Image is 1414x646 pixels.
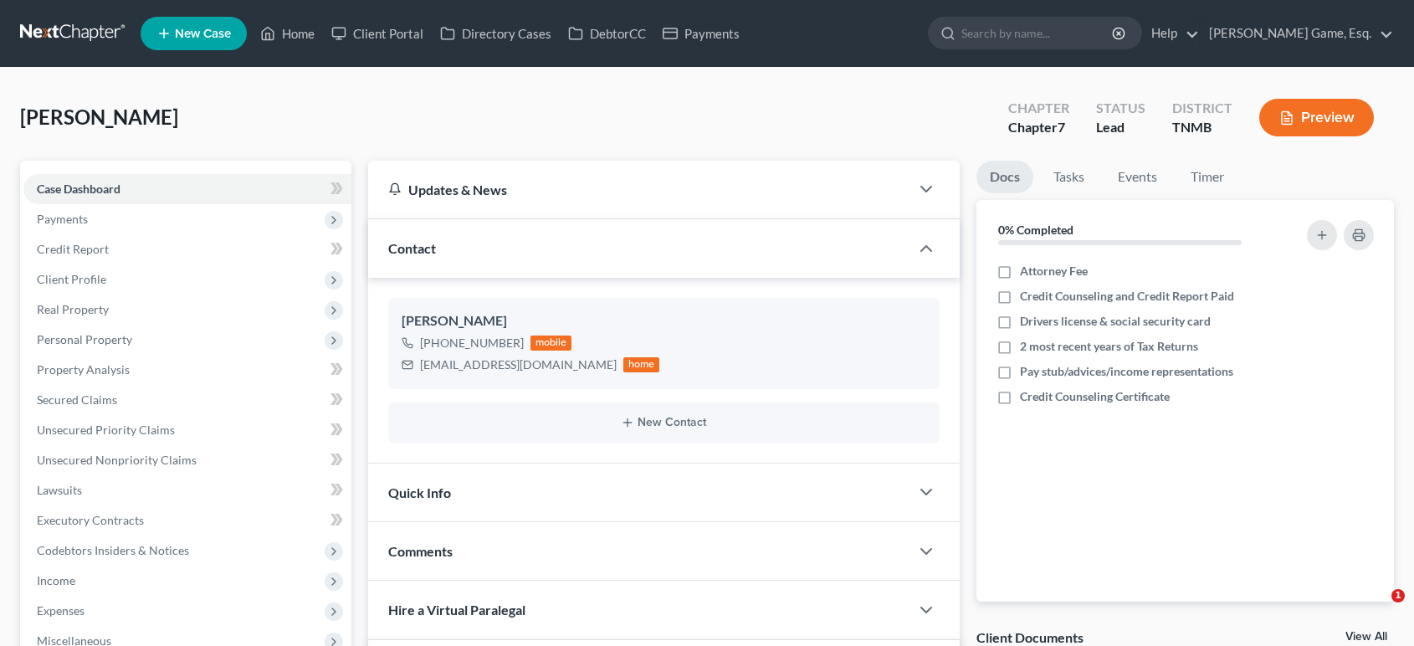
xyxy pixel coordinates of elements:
span: Quick Info [388,484,451,500]
span: Contact [388,240,436,256]
a: Unsecured Priority Claims [23,415,351,445]
span: Case Dashboard [37,182,120,196]
span: 7 [1058,119,1065,135]
a: Lawsuits [23,475,351,505]
span: Executory Contracts [37,513,144,527]
a: Payments [654,18,748,49]
a: Help [1143,18,1199,49]
span: Credit Counseling and Credit Report Paid [1020,288,1234,305]
a: Unsecured Nonpriority Claims [23,445,351,475]
span: 1 [1391,589,1405,602]
a: Executory Contracts [23,505,351,536]
div: home [623,357,660,372]
div: [PHONE_NUMBER] [420,335,524,351]
span: Unsecured Priority Claims [37,423,175,437]
a: Directory Cases [432,18,560,49]
input: Search by name... [961,18,1114,49]
a: Case Dashboard [23,174,351,204]
a: Timer [1177,161,1237,193]
span: Pay stub/advices/income representations [1020,363,1233,380]
a: Docs [976,161,1033,193]
div: [EMAIL_ADDRESS][DOMAIN_NAME] [420,356,617,373]
span: Attorney Fee [1020,263,1088,279]
span: [PERSON_NAME] [20,105,178,129]
span: Payments [37,212,88,226]
a: DebtorCC [560,18,654,49]
a: View All [1345,631,1387,643]
iframe: Intercom live chat [1357,589,1397,629]
a: Secured Claims [23,385,351,415]
a: [PERSON_NAME] Game, Esq. [1201,18,1393,49]
a: Client Portal [323,18,432,49]
div: Chapter [1008,99,1069,118]
span: Codebtors Insiders & Notices [37,543,189,557]
span: Expenses [37,603,85,618]
span: Real Property [37,302,109,316]
div: [PERSON_NAME] [402,311,926,331]
span: Unsecured Nonpriority Claims [37,453,197,467]
a: Property Analysis [23,355,351,385]
div: Chapter [1008,118,1069,137]
button: New Contact [402,416,926,429]
span: Personal Property [37,332,132,346]
div: Status [1096,99,1145,118]
div: Updates & News [388,181,889,198]
button: Preview [1259,99,1374,136]
span: Drivers license & social security card [1020,313,1211,330]
div: District [1172,99,1232,118]
span: Hire a Virtual Paralegal [388,602,525,618]
strong: 0% Completed [998,223,1073,237]
span: Credit Counseling Certificate [1020,388,1170,405]
div: Lead [1096,118,1145,137]
span: Client Profile [37,272,106,286]
a: Tasks [1040,161,1098,193]
span: New Case [175,28,231,40]
span: Income [37,573,75,587]
span: Lawsuits [37,483,82,497]
div: Client Documents [976,628,1084,646]
a: Events [1104,161,1171,193]
a: Home [252,18,323,49]
span: Secured Claims [37,392,117,407]
span: Property Analysis [37,362,130,377]
div: TNMB [1172,118,1232,137]
span: 2 most recent years of Tax Returns [1020,338,1198,355]
span: Comments [388,543,453,559]
div: mobile [530,336,572,351]
span: Credit Report [37,242,109,256]
a: Credit Report [23,234,351,264]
